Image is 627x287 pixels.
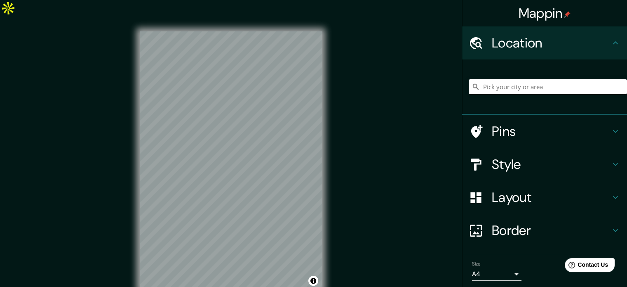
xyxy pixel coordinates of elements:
h4: Layout [492,189,611,206]
label: Size [472,261,481,268]
div: Location [462,26,627,59]
div: Pins [462,115,627,148]
button: Toggle attribution [308,276,318,286]
div: A4 [472,268,521,281]
h4: Location [492,35,611,51]
div: Border [462,214,627,247]
div: Layout [462,181,627,214]
h4: Style [492,156,611,173]
input: Pick your city or area [469,79,627,94]
div: Style [462,148,627,181]
h4: Pins [492,123,611,140]
h4: Border [492,222,611,239]
h4: Mappin [519,5,571,21]
img: pin-icon.png [564,11,571,18]
iframe: Help widget launcher [554,255,618,278]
